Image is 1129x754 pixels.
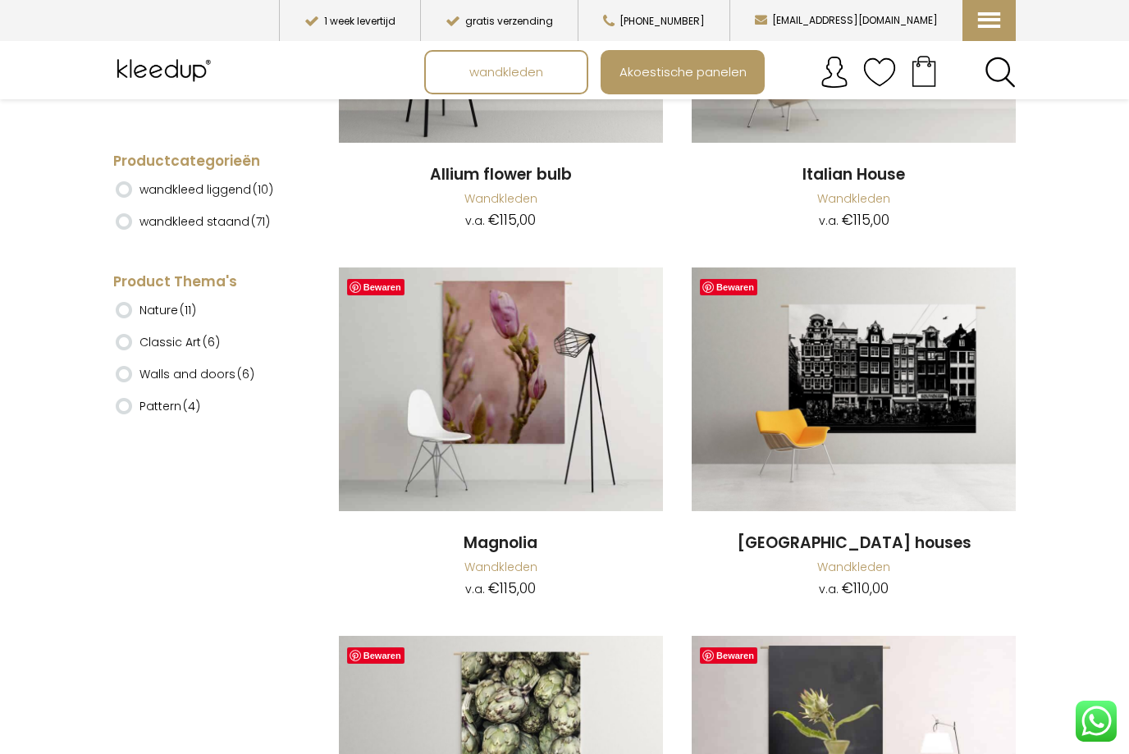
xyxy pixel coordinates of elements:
[692,267,1016,510] img: Amsterdam Houses
[692,267,1016,513] a: Amsterdam HousesDetail Foto Van Wandkleed Kleedup Amsterdam Houses. Wanddecoratie In Zwart Wit.
[985,57,1016,88] a: Search
[139,296,196,324] label: Nature
[818,56,851,89] img: account.svg
[610,57,756,88] span: Akoestische panelen
[139,176,273,203] label: wandkleed liggend
[253,181,273,198] span: (10)
[692,532,1016,555] a: [GEOGRAPHIC_DATA] houses
[203,334,220,350] span: (6)
[347,279,405,295] a: Bewaren
[339,267,663,510] img: Magnolia
[139,328,220,356] label: Classic Art
[819,212,839,229] span: v.a.
[602,52,763,93] a: Akoestische panelen
[339,164,663,186] a: Allium flower bulb
[180,302,196,318] span: (11)
[139,392,200,420] label: Pattern
[183,398,200,414] span: (4)
[113,152,294,171] h4: Productcategorieën
[237,366,254,382] span: (6)
[460,57,552,88] span: wandkleden
[842,578,889,598] bdi: 110,00
[426,52,587,93] a: wandkleden
[692,164,1016,186] a: Italian House
[339,267,663,513] a: MagnoliaWandkleed Kleedup Magnolia Detail Van Het Wandkleed.
[817,190,890,207] a: Wandkleden
[113,50,219,91] img: Kleedup
[464,190,537,207] a: Wandkleden
[842,210,889,230] bdi: 115,00
[339,532,663,555] a: Magnolia
[488,210,536,230] bdi: 115,00
[817,559,890,575] a: Wandkleden
[251,213,270,230] span: (71)
[488,578,500,598] span: €
[113,272,294,292] h4: Product Thema's
[347,647,405,664] a: Bewaren
[488,210,500,230] span: €
[139,360,254,388] label: Walls and doors
[700,647,757,664] a: Bewaren
[842,578,853,598] span: €
[842,210,853,230] span: €
[464,559,537,575] a: Wandkleden
[465,212,485,229] span: v.a.
[863,56,896,89] img: verlanglijstje.svg
[819,581,839,597] span: v.a.
[465,581,485,597] span: v.a.
[424,50,1028,94] nav: Main menu
[139,208,270,235] label: wandkleed staand
[896,50,952,91] a: Your cart
[488,578,536,598] bdi: 115,00
[700,279,757,295] a: Bewaren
